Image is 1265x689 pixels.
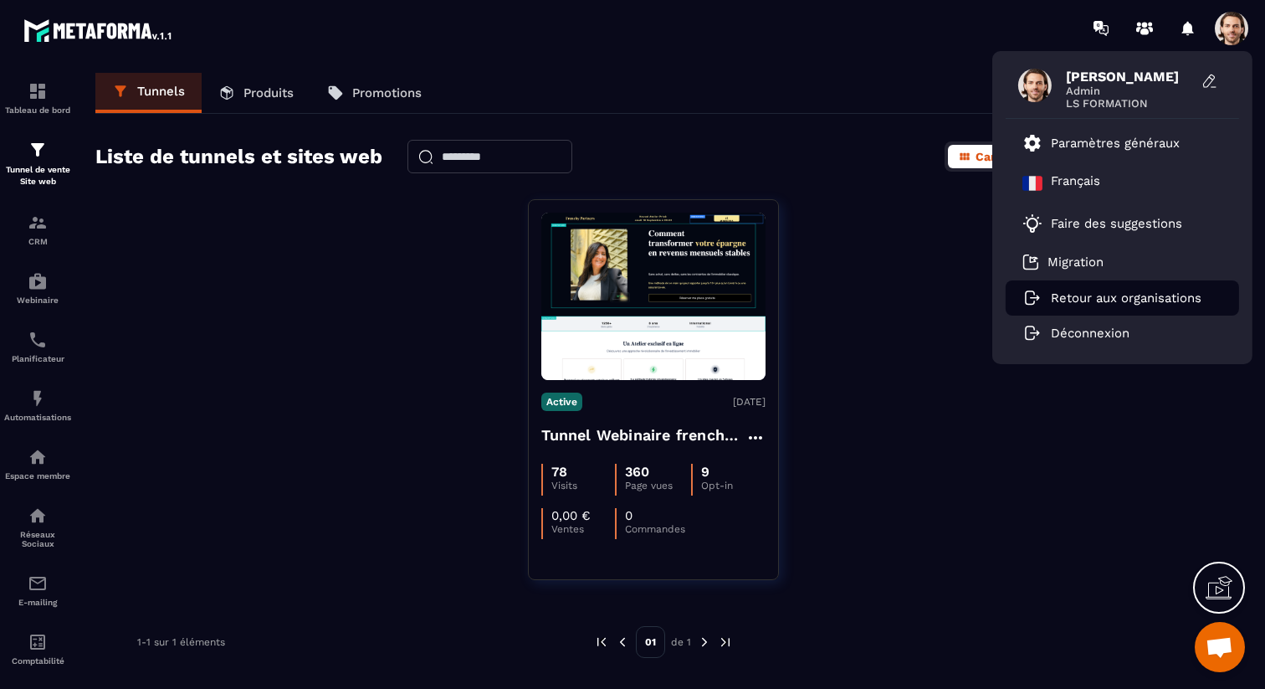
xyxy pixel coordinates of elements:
[551,508,591,523] p: 0,00 €
[594,635,609,650] img: prev
[4,471,71,481] p: Espace membre
[4,530,71,548] p: Réseaux Sociaux
[28,573,48,594] img: email
[551,523,615,535] p: Ventes
[95,140,382,173] h2: Liste de tunnels et sites web
[28,632,48,652] img: accountant
[4,317,71,376] a: schedulerschedulerPlanificateur
[701,464,709,480] p: 9
[4,200,71,259] a: formationformationCRM
[4,259,71,317] a: automationsautomationsWebinaire
[551,464,567,480] p: 78
[23,15,174,45] img: logo
[1051,173,1100,193] p: Français
[202,73,310,113] a: Produits
[4,434,71,493] a: automationsautomationsEspace membre
[4,561,71,620] a: emailemailE-mailing
[4,354,71,363] p: Planificateur
[28,506,48,526] img: social-network
[1066,69,1191,85] span: [PERSON_NAME]
[4,620,71,678] a: accountantaccountantComptabilité
[28,271,48,291] img: automations
[352,85,422,100] p: Promotions
[701,480,765,491] p: Opt-in
[28,447,48,467] img: automations
[671,635,691,649] p: de 1
[4,598,71,607] p: E-mailing
[1066,85,1191,97] span: Admin
[1022,213,1201,234] a: Faire des suggestions
[4,296,71,305] p: Webinaire
[4,376,71,434] a: automationsautomationsAutomatisations
[948,145,1017,168] button: Carte
[1047,255,1104,270] p: Migration
[4,69,71,127] a: formationformationTableau de bord
[625,523,689,535] p: Commandes
[243,85,294,100] p: Produits
[1066,97,1191,110] span: LS FORMATION
[541,424,745,447] h4: Tunnel Webinaire frenchy partners
[1051,291,1201,306] p: Retour aux organisations
[137,84,185,99] p: Tunnels
[1051,326,1129,341] p: Déconnexion
[636,626,665,658] p: 01
[1022,133,1180,153] a: Paramètres généraux
[4,493,71,561] a: social-networksocial-networkRéseaux Sociaux
[4,413,71,422] p: Automatisations
[625,508,632,523] p: 0
[4,127,71,200] a: formationformationTunnel de vente Site web
[1195,622,1245,672] div: Ouvrir le chat
[4,105,71,115] p: Tableau de bord
[625,464,649,480] p: 360
[4,164,71,188] p: Tunnel de vente Site web
[95,73,202,113] a: Tunnels
[615,635,630,650] img: prev
[1022,254,1104,270] a: Migration
[718,635,733,650] img: next
[28,213,48,233] img: formation
[28,330,48,350] img: scheduler
[1022,291,1201,306] a: Retour aux organisations
[1051,136,1180,151] p: Paramètres généraux
[976,150,1007,163] span: Carte
[541,393,582,411] p: Active
[28,81,48,101] img: formation
[28,388,48,409] img: automations
[697,635,712,650] img: next
[4,237,71,246] p: CRM
[310,73,438,113] a: Promotions
[541,213,766,380] img: image
[4,656,71,666] p: Comptabilité
[137,636,225,648] p: 1-1 sur 1 éléments
[28,140,48,160] img: formation
[551,480,615,491] p: Visits
[625,480,691,491] p: Page vues
[733,396,766,408] p: [DATE]
[1051,216,1182,231] p: Faire des suggestions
